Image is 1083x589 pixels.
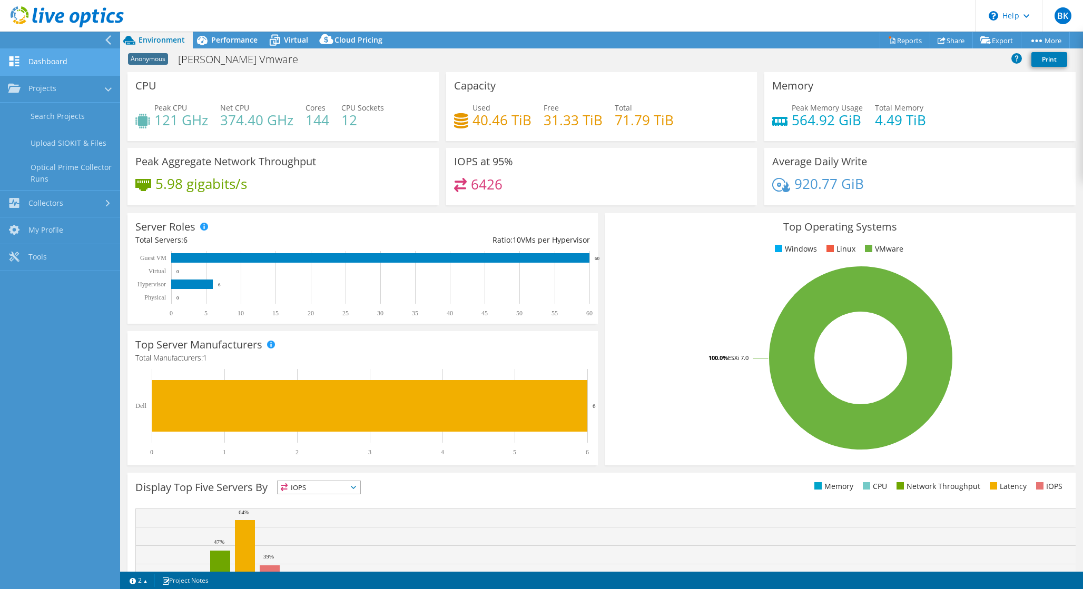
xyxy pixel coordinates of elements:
h4: 144 [306,114,329,126]
li: CPU [860,481,887,492]
text: 4 [441,448,444,456]
span: Used [472,103,490,113]
div: Ratio: VMs per Hypervisor [362,234,589,246]
span: Virtual [284,35,308,45]
span: Anonymous [128,53,168,65]
text: 15 [272,310,279,317]
h4: Total Manufacturers: [135,352,590,364]
h4: 121 GHz [154,114,208,126]
span: 6 [183,235,188,245]
li: Network Throughput [894,481,980,492]
text: 64% [239,509,249,515]
text: Physical [144,294,166,301]
a: Export [972,32,1021,48]
h3: Capacity [454,80,496,92]
text: 40 [447,310,453,317]
h4: 6426 [471,178,503,190]
text: 45 [481,310,488,317]
h3: Average Daily Write [772,156,867,167]
span: Cloud Pricing [334,35,382,45]
h4: 4.49 TiB [875,114,926,126]
text: 6 [218,282,221,287]
span: Net CPU [220,103,249,113]
text: 25 [342,310,349,317]
h3: Server Roles [135,221,195,233]
a: 2 [122,574,155,587]
svg: \n [989,11,998,21]
span: Free [544,103,559,113]
a: Print [1031,52,1067,67]
text: Guest VM [140,254,166,262]
span: 1 [203,353,207,363]
h4: 374.40 GHz [220,114,293,126]
h4: 31.33 TiB [544,114,603,126]
text: 55 [552,310,558,317]
h4: 564.92 GiB [792,114,863,126]
span: Total [615,103,632,113]
h3: Top Operating Systems [613,221,1068,233]
span: Cores [306,103,326,113]
span: BK [1055,7,1071,24]
text: 50 [516,310,523,317]
h4: 12 [341,114,384,126]
h3: CPU [135,80,156,92]
text: 2 [296,448,299,456]
h3: Peak Aggregate Network Throughput [135,156,316,167]
li: Memory [812,481,853,492]
h3: Top Server Manufacturers [135,339,262,351]
h1: [PERSON_NAME] Vmware [173,54,314,65]
a: More [1021,32,1070,48]
h4: 40.46 TiB [472,114,531,126]
text: 30 [377,310,383,317]
text: 0 [176,269,179,274]
h3: Memory [772,80,813,92]
h4: 5.98 gigabits/s [155,178,247,189]
text: 47% [214,538,224,545]
text: 6 [593,403,596,409]
text: 5 [513,448,516,456]
a: Project Notes [154,574,216,587]
span: CPU Sockets [341,103,384,113]
span: Total Memory [875,103,923,113]
span: Peak CPU [154,103,187,113]
text: 35 [412,310,418,317]
text: 20 [308,310,314,317]
tspan: 100.0% [708,354,728,362]
li: Linux [824,243,855,255]
div: Total Servers: [135,234,362,246]
span: Peak Memory Usage [792,103,863,113]
li: VMware [862,243,903,255]
text: 0 [150,448,153,456]
text: 5 [204,310,208,317]
text: 0 [176,295,179,301]
text: 39% [263,553,274,560]
h3: IOPS at 95% [454,156,513,167]
h4: 71.79 TiB [615,114,674,126]
text: 1 [223,448,226,456]
text: 60 [586,310,593,317]
span: Environment [139,35,185,45]
tspan: ESXi 7.0 [728,354,749,362]
text: 0 [170,310,173,317]
span: 10 [513,235,521,245]
text: 60 [595,256,600,261]
text: 10 [238,310,244,317]
text: Dell [135,402,146,410]
text: Hypervisor [137,281,166,288]
span: Performance [211,35,258,45]
h4: 920.77 GiB [794,178,864,189]
text: 3 [368,448,371,456]
text: 6 [586,448,589,456]
li: Latency [987,481,1027,492]
li: IOPS [1033,481,1062,492]
text: Virtual [149,267,166,275]
a: Reports [880,32,930,48]
li: Windows [772,243,817,255]
a: Share [930,32,973,48]
span: IOPS [278,481,360,494]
